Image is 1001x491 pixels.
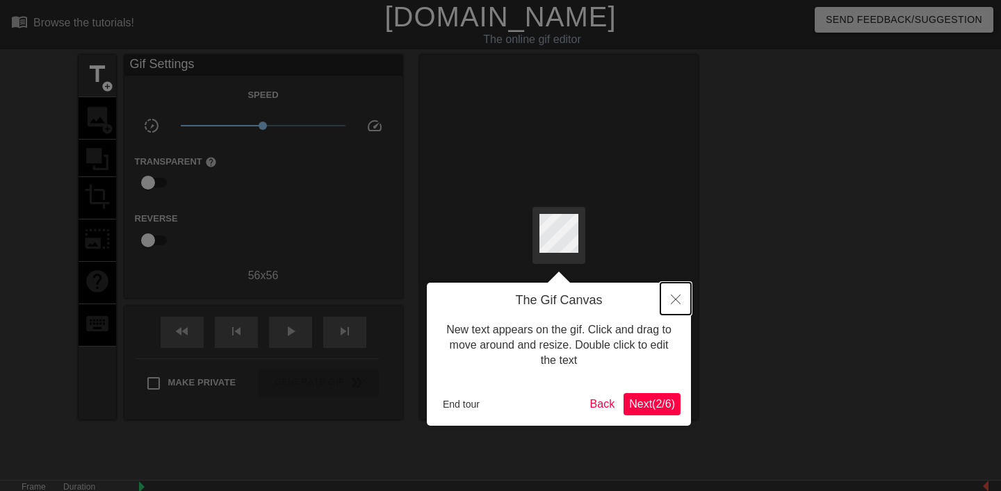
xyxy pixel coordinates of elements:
button: End tour [437,394,485,415]
button: Next [624,393,681,415]
button: Back [585,393,621,415]
div: New text appears on the gif. Click and drag to move around and resize. Double click to edit the text [437,308,681,383]
button: Close [660,283,691,315]
span: Next ( 2 / 6 ) [629,398,675,410]
h4: The Gif Canvas [437,293,681,308]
